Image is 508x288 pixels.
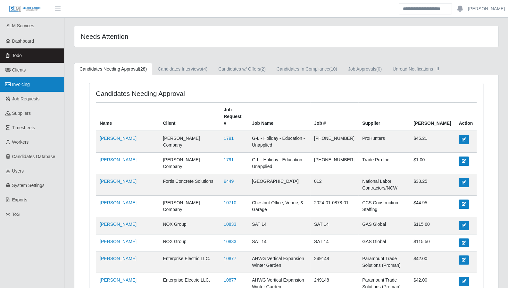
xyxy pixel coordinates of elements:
[271,63,343,75] a: Candidates In Compliance
[213,63,271,75] a: Candidates w/ Offers
[329,66,337,72] span: (10)
[12,53,22,58] span: Todo
[12,154,55,159] span: Candidates Database
[468,5,505,12] a: [PERSON_NAME]
[224,222,236,227] a: 10833
[96,89,249,97] h4: Candidates Needing Approval
[224,277,236,283] a: 10877
[159,153,220,174] td: [PERSON_NAME] Company
[410,153,455,174] td: $1.00
[310,153,358,174] td: [PHONE_NUMBER]
[310,196,358,217] td: 2024-01-0878-01
[12,183,45,188] span: System Settings
[100,179,137,184] a: [PERSON_NAME]
[100,256,137,261] a: [PERSON_NAME]
[248,217,310,234] td: SAT 14
[358,196,410,217] td: CCS Construction Staffing
[343,63,387,75] a: Job Approvals
[12,67,26,72] span: Clients
[12,140,29,145] span: Workers
[12,197,27,202] span: Exports
[6,23,34,28] span: SLM Services
[248,174,310,196] td: [GEOGRAPHIC_DATA]
[387,63,446,75] a: Unread Notifications
[100,200,137,205] a: [PERSON_NAME]
[248,153,310,174] td: G-L - Holiday - Education - Unapplied
[202,66,207,72] span: (4)
[410,217,455,234] td: $115.60
[139,66,147,72] span: (28)
[224,200,236,205] a: 10710
[410,234,455,251] td: $115.50
[224,136,234,141] a: 1791
[358,251,410,273] td: Paramount Trade Solutions (Proman)
[248,251,310,273] td: AHWG Vertical Expansion Winter Garden
[358,103,410,131] th: Supplier
[410,174,455,196] td: $38.25
[159,234,220,251] td: NOX Group
[358,234,410,251] td: GAS Global
[248,131,310,153] td: G-L - Holiday - Education - Unapplied
[435,66,441,71] span: []
[159,103,220,131] th: Client
[159,174,220,196] td: Fortis Concrete Solutions
[224,239,236,244] a: 10833
[410,251,455,273] td: $42.00
[310,131,358,153] td: [PHONE_NUMBER]
[159,131,220,153] td: [PERSON_NAME] Company
[12,212,20,217] span: ToS
[100,157,137,162] a: [PERSON_NAME]
[260,66,266,72] span: (2)
[410,196,455,217] td: $44.95
[159,196,220,217] td: [PERSON_NAME] Company
[376,66,382,72] span: (0)
[96,103,159,131] th: Name
[159,251,220,273] td: Enterprise Electric LLC.
[224,179,234,184] a: 9449
[12,82,30,87] span: Invoicing
[100,239,137,244] a: [PERSON_NAME]
[248,196,310,217] td: Chestnut Office, Venue, & Garage
[310,234,358,251] td: SAT 14
[358,131,410,153] td: ProHunters
[248,234,310,251] td: SAT 14
[81,32,246,40] h4: Needs Attention
[100,136,137,141] a: [PERSON_NAME]
[100,277,137,283] a: [PERSON_NAME]
[358,174,410,196] td: National Labor Contractors/NCW
[310,217,358,234] td: SAT 14
[224,256,236,261] a: 10877
[12,38,34,44] span: Dashboard
[358,217,410,234] td: GAS Global
[310,174,358,196] td: 012
[399,3,452,14] input: Search
[310,251,358,273] td: 249148
[224,157,234,162] a: 1791
[152,63,213,75] a: Candidates Interviews
[248,103,310,131] th: Job Name
[12,125,35,130] span: Timesheets
[410,103,455,131] th: [PERSON_NAME]
[310,103,358,131] th: Job #
[159,217,220,234] td: NOX Group
[100,222,137,227] a: [PERSON_NAME]
[74,63,152,75] a: Candidates Needing Approval
[9,5,41,13] img: SLM Logo
[455,103,477,131] th: Action
[12,168,24,174] span: Users
[410,131,455,153] td: $45.21
[358,153,410,174] td: Trade Pro Inc
[12,96,40,101] span: Job Requests
[220,103,248,131] th: Job Request #
[12,111,31,116] span: Suppliers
